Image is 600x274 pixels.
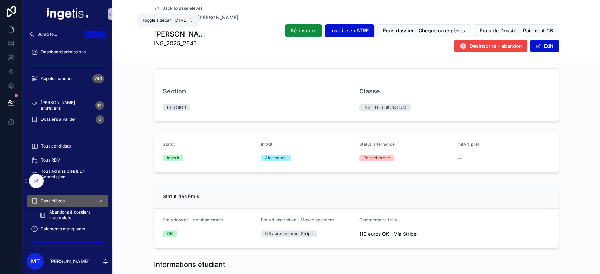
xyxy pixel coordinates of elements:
button: Frais dossier - Chèque ou espèces [377,24,471,37]
h1: Informations étudiant [154,260,225,269]
span: Ctrl [174,17,187,24]
span: Dashboard admissions [41,49,86,55]
button: Désinscrire - abandon [454,40,527,52]
span: Frais dossier - statut paiement [163,217,223,222]
span: -- [457,155,462,162]
a: Abandons & dossiers incomplets [35,209,108,221]
span: Ctrl [85,31,98,38]
span: Statut des Frais [163,193,199,199]
span: Paiements manquants [41,226,85,232]
span: InitAlt [261,142,272,147]
span: Frais d'inscription - Moyen paiement [261,217,334,222]
div: OK [167,230,173,237]
span: Inscrire en ATRE [330,27,369,34]
button: Frais de Dossier - Paiement CB [474,24,559,37]
span: Statut [163,142,175,147]
span: Tous RDV [41,157,60,163]
span: Frais de Dossier - Paiement CB [480,27,553,34]
a: Tous candidats [27,140,108,152]
span: Appels manqués [41,76,73,81]
div: Alternance [265,155,287,161]
span: Statut_alternance [359,142,395,147]
img: App logo [47,8,88,20]
span: Désinscrire - abandon [470,43,522,50]
button: Ré-inscrire [285,24,322,37]
a: Appels manqués743 [27,72,108,85]
span: 110 euros OK - Via Stripe [359,230,452,237]
div: CB / prelevement Stripe [265,230,313,237]
span: Jump to... [38,32,82,37]
div: Inscrit [167,155,179,161]
div: 14 [95,101,104,110]
a: Back to Base élèves [154,6,202,11]
a: Tous RDV [27,154,108,167]
span: Abandons & dossiers incomplets [49,209,101,221]
a: Dashboard admissions [27,46,108,58]
span: Base élèves [41,198,65,204]
span: Back to Base élèves [162,6,202,11]
span: K [99,32,105,37]
p: [PERSON_NAME] [49,258,90,265]
span: Tous candidats [41,143,71,149]
div: scrollable content [22,41,112,249]
div: BTS SIO 1 [167,104,186,111]
div: 743 [92,74,104,83]
span: Toggle sidebar [142,18,171,23]
span: Frais dossier - Chèque ou espèces [383,27,465,34]
a: Paiements manquants [27,223,108,235]
span: Ré-inscrire [291,27,316,34]
div: ING - BTS SIO 1.3 L/M [363,104,406,111]
button: Edit [530,40,559,52]
h3: Section [163,86,186,96]
a: Dossiers à valider0 [27,113,108,126]
a: [PERSON_NAME] entretiens14 [27,99,108,112]
button: Jump to...CtrlK [27,28,108,41]
span: Dossiers à valider [41,117,76,122]
button: Inscrire en ATRE [325,24,374,37]
span: Tous Admissibles & En Commission [41,169,101,180]
span: [PERSON_NAME] entretiens [41,100,92,111]
div: En recherche [363,155,390,161]
span: Commentaire frais [359,217,397,222]
span: ING_2025_2640 [154,39,206,47]
a: Tous Admissibles & En Commission [27,168,108,181]
h3: Classe [359,86,380,96]
span: MT [31,257,40,266]
h1: [PERSON_NAME] [154,29,206,39]
div: 0 [96,115,104,124]
span: InitAlt_pref [457,142,479,147]
a: [PERSON_NAME] [198,14,238,21]
span: \ [188,18,194,23]
a: Base élèves [27,195,108,207]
